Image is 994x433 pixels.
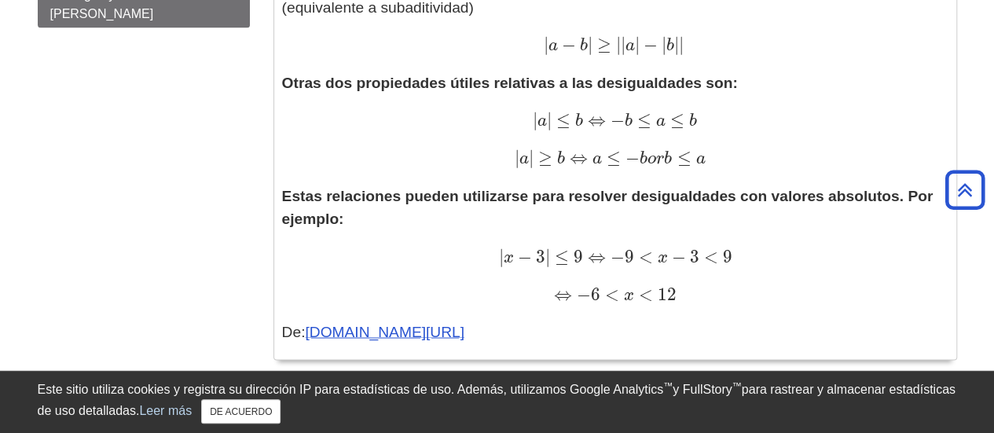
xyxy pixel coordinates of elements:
font: a [695,150,705,167]
font: b [557,150,565,167]
font: | [532,109,537,130]
font: Estas relaciones pueden utilizarse para resolver desigualdades con valores absolutos. Por ejemplo: [282,188,933,227]
font: ≤ [556,109,570,130]
font: | [674,34,679,55]
font: a [548,37,558,54]
font: para rastrear y almacenar estadísticas de uso detalladas. [38,383,955,417]
a: [DOMAIN_NAME][URL] [305,323,464,339]
font: DE ACUERDO [210,406,272,417]
font: | [498,245,503,266]
font: Otras dos propiedades útiles relativas a las desigualdades son: [282,75,738,91]
font: | [662,34,666,55]
font: | [544,34,548,55]
font: b [625,112,633,130]
font: ⇔ [588,109,606,130]
font: Este sitio utiliza cookies y registra su dirección IP para estadísticas de uso. Además, utilizamo... [38,383,664,396]
font: − [577,283,591,304]
font: 3 [536,245,545,266]
font: − [625,147,640,168]
font: De: [282,323,306,339]
font: 9 [625,245,634,266]
font: b [666,37,674,54]
font: ≤ [555,245,569,266]
font: a [592,150,602,167]
font: a [519,150,529,167]
font: ≤ [677,147,691,168]
font: | [621,34,625,55]
font: − [672,245,686,266]
font: | [679,34,684,55]
font: x [658,248,668,266]
font: 3 [690,245,699,266]
font: b [640,150,647,167]
font: − [562,34,576,55]
font: x [503,248,513,266]
font: b [580,37,588,54]
font: a [537,112,546,130]
font: | [616,34,621,55]
font: < [639,245,653,266]
font: ≤ [607,147,621,168]
font: − [611,109,625,130]
font: x [624,286,634,303]
font: ≥ [538,147,552,168]
a: Leer más [139,404,192,417]
button: Cerca [201,399,281,424]
font: ⇔ [588,245,606,266]
font: a [625,37,635,54]
font: 9 [574,245,583,266]
font: r [656,150,664,167]
a: Volver arriba [940,179,990,200]
font: | [546,109,551,130]
font: ™ [663,380,673,391]
font: | [545,245,550,266]
font: 9 [723,245,732,266]
font: < [639,283,653,304]
font: b [575,112,583,130]
font: ⇔ [554,283,572,304]
font: < [704,245,718,266]
font: ⇔ [570,147,588,168]
font: | [515,147,519,168]
font: ≤ [637,109,651,130]
font: ≤ [670,109,684,130]
font: 12 [658,283,677,304]
font: < [605,283,619,304]
font: | [635,34,640,55]
font: o [647,150,656,167]
font: b [664,150,672,167]
font: | [588,34,592,55]
font: a [656,112,666,130]
font: ≥ [597,34,611,55]
font: | [529,147,534,168]
font: − [518,245,532,266]
font: − [644,34,658,55]
font: 6 [591,283,600,304]
font: − [611,245,625,266]
font: b [689,112,697,130]
font: ™ [732,380,742,391]
font: y FullStory [673,383,732,396]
